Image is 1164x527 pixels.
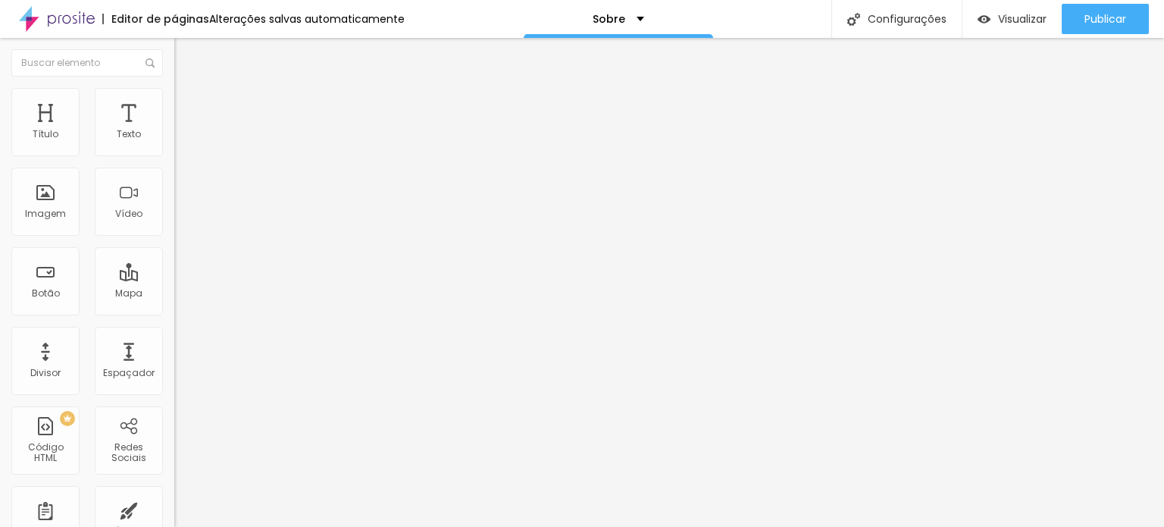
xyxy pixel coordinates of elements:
font: Divisor [30,366,61,379]
img: view-1.svg [978,13,990,26]
font: Configurações [868,11,947,27]
img: Ícone [145,58,155,67]
font: Botão [32,287,60,300]
font: Texto [117,127,141,140]
font: Visualizar [998,11,1047,27]
button: Visualizar [962,4,1062,34]
img: Ícone [847,13,860,26]
font: Sobre [593,11,625,27]
font: Mapa [115,287,142,300]
font: Alterações salvas automaticamente [209,11,405,27]
font: Publicar [1084,11,1126,27]
button: Publicar [1062,4,1149,34]
font: Redes Sociais [111,441,146,464]
font: Vídeo [115,207,142,220]
input: Buscar elemento [11,49,163,77]
font: Editor de páginas [111,11,209,27]
font: Título [33,127,58,140]
font: Código HTML [28,441,64,464]
font: Espaçador [103,366,155,379]
font: Imagem [25,207,66,220]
